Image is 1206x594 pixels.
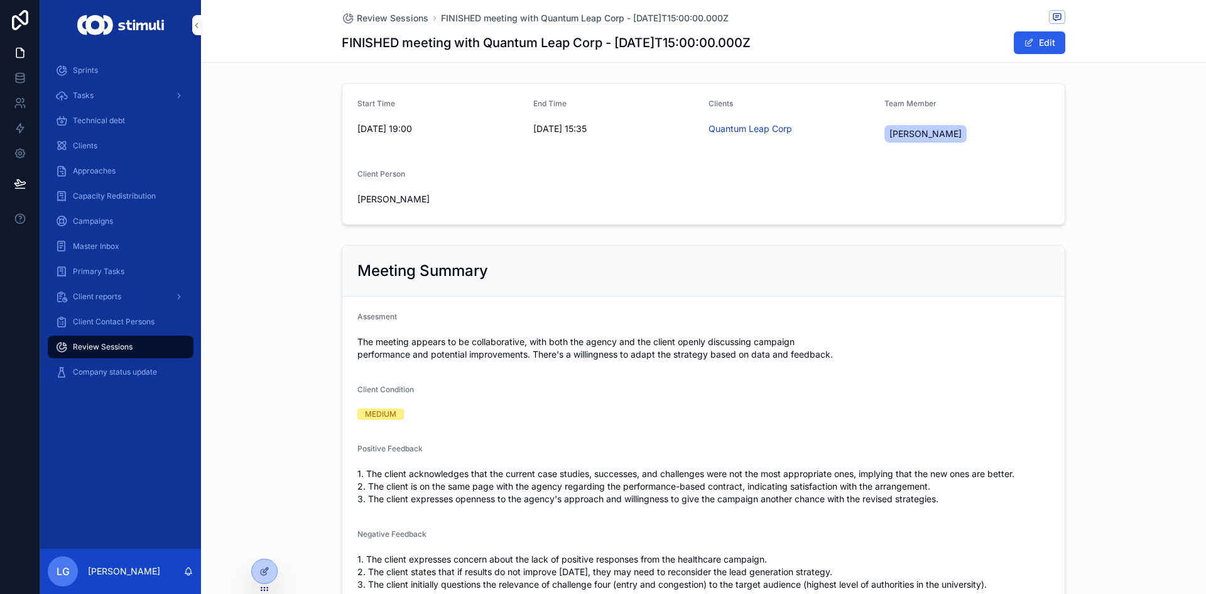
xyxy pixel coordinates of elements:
span: Team Member [884,99,937,108]
span: [PERSON_NAME] [889,128,962,140]
a: Client Contact Persons [48,311,193,333]
a: Approaches [48,160,193,182]
span: Clients [73,141,97,151]
span: Negative Feedback [357,529,426,539]
a: Quantum Leap Corp [709,123,792,135]
span: Client Contact Persons [73,317,155,327]
span: [DATE] 15:35 [533,123,699,135]
span: Client Condition [357,385,414,394]
span: [DATE] 19:00 [357,123,523,135]
span: Capacity Redistribution [73,191,156,201]
span: Master Inbox [73,241,119,251]
a: Clients [48,135,193,157]
a: Review Sessions [48,336,193,358]
span: Technical debt [73,116,125,126]
span: The meeting appears to be collaborative, with both the agency and the client openly discussing ca... [357,336,1050,361]
a: FINISHED meeting with Quantum Leap Corp - [DATE]T15:00:00.000Z [441,12,729,25]
a: Primary Tasks [48,260,193,283]
span: Campaigns [73,216,113,226]
button: Edit [1014,31,1065,54]
span: LG [57,564,70,579]
a: Technical debt [48,109,193,132]
span: Company status update [73,367,157,377]
span: Primary Tasks [73,267,124,277]
a: Client reports [48,285,193,308]
a: Campaigns [48,210,193,233]
span: Positive Feedback [357,444,423,453]
div: scrollable content [40,50,201,400]
span: Clients [709,99,733,108]
a: Review Sessions [342,12,428,25]
div: MEDIUM [365,409,396,420]
span: Client reports [73,292,121,302]
span: End Time [533,99,567,108]
h1: FINISHED meeting with Quantum Leap Corp - [DATE]T15:00:00.000Z [342,34,751,52]
a: Sprints [48,59,193,82]
p: [PERSON_NAME] [88,565,160,578]
span: Client Person [357,169,405,179]
span: Assesment [357,312,397,321]
span: Review Sessions [357,12,428,25]
span: [PERSON_NAME] [357,193,523,206]
span: 1. The client expresses concern about the lack of positive responses from the healthcare campaign... [357,553,1050,591]
h2: Meeting Summary [357,261,488,281]
a: Company status update [48,361,193,383]
span: Approaches [73,166,116,176]
span: 1. The client acknowledges that the current case studies, successes, and challenges were not the ... [357,468,1050,505]
span: Review Sessions [73,342,133,352]
a: Master Inbox [48,235,193,258]
a: Tasks [48,84,193,107]
img: App logo [77,15,163,35]
span: Sprints [73,65,98,75]
a: Capacity Redistribution [48,185,193,207]
span: Start Time [357,99,395,108]
span: Tasks [73,91,94,101]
